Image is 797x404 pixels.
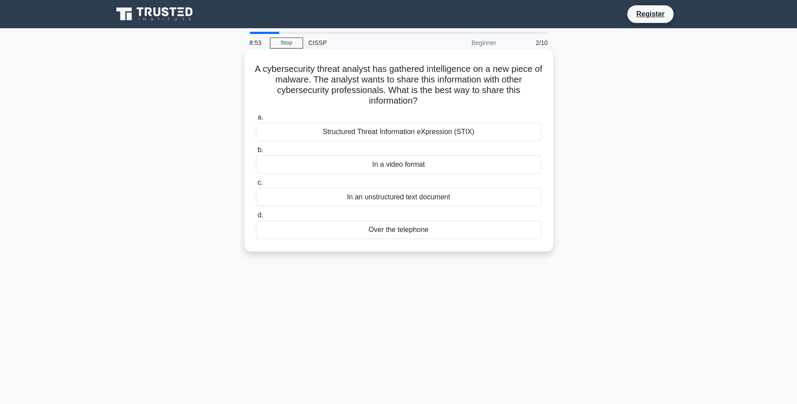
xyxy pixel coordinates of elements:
div: 8:53 [244,34,270,52]
span: c. [258,179,263,186]
span: a. [258,113,263,121]
span: d. [258,211,263,219]
div: 2/10 [501,34,553,52]
div: Structured Threat Information eXpression (STIX) [256,123,542,141]
a: Register [631,8,670,19]
div: In an unstructured text document [256,188,542,206]
div: Beginner [424,34,501,52]
div: CISSP [303,34,424,52]
div: In a video format [256,155,542,174]
span: b. [258,146,263,153]
a: Stop [270,37,303,49]
h5: A cybersecurity threat analyst has gathered intelligence on a new piece of malware. The analyst w... [255,64,543,107]
div: Over the telephone [256,221,542,239]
